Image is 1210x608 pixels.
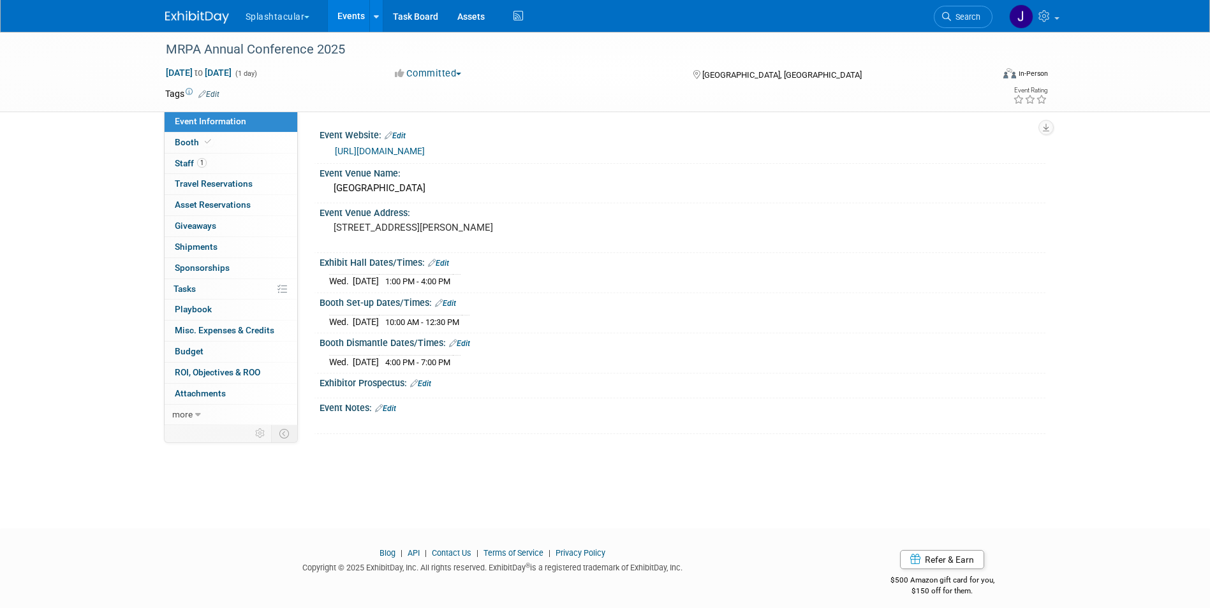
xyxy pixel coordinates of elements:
a: Sponsorships [165,258,297,279]
div: Copyright © 2025 ExhibitDay, Inc. All rights reserved. ExhibitDay is a registered trademark of Ex... [165,559,821,574]
span: 10:00 AM - 12:30 PM [385,317,459,327]
a: Edit [198,90,219,99]
span: | [397,548,406,558]
i: Booth reservation complete [205,138,211,145]
span: | [473,548,482,558]
div: $150 off for them. [839,586,1045,597]
img: Jimmy Nigh [1009,4,1033,29]
span: Travel Reservations [175,178,253,189]
a: Contact Us [432,548,471,558]
span: 1:00 PM - 4:00 PM [385,277,450,286]
td: [DATE] [353,355,379,368]
span: Sponsorships [175,263,230,273]
a: Terms of Service [483,548,543,558]
a: Edit [385,131,406,140]
a: more [165,405,297,425]
div: Exhibitor Prospectus: [320,373,1045,390]
div: MRPA Annual Conference 2025 [161,38,973,61]
a: Blog [380,548,395,558]
a: Privacy Policy [556,548,605,558]
a: Edit [435,299,456,308]
div: Event Rating [1013,87,1047,94]
span: more [172,409,193,419]
a: Budget [165,342,297,362]
span: Playbook [175,304,212,314]
a: Attachments [165,384,297,404]
a: Booth [165,133,297,153]
div: [GEOGRAPHIC_DATA] [329,178,1036,198]
span: Search [951,12,980,22]
button: Committed [390,67,466,80]
div: Booth Dismantle Dates/Times: [320,333,1045,350]
a: Tasks [165,279,297,300]
td: Wed. [329,275,353,288]
a: Asset Reservations [165,195,297,215]
a: Misc. Expenses & Credits [165,321,297,341]
td: Tags [165,87,219,100]
td: Toggle Event Tabs [271,425,297,442]
div: Exhibit Hall Dates/Times: [320,253,1045,270]
span: Budget [175,346,203,356]
a: Travel Reservations [165,174,297,194]
span: Misc. Expenses & Credits [175,325,274,335]
td: Wed. [329,355,353,368]
td: Wed. [329,315,353,328]
td: [DATE] [353,275,379,288]
div: Event Notes: [320,398,1045,415]
a: Search [934,6,992,28]
a: API [408,548,420,558]
span: Shipments [175,242,218,252]
div: Event Venue Address: [320,203,1045,219]
div: Booth Set-up Dates/Times: [320,293,1045,310]
pre: [STREET_ADDRESS][PERSON_NAME] [334,222,608,233]
div: In-Person [1018,69,1048,78]
a: ROI, Objectives & ROO [165,363,297,383]
div: Event Website: [320,126,1045,142]
a: Event Information [165,112,297,132]
img: ExhibitDay [165,11,229,24]
span: to [193,68,205,78]
span: | [422,548,430,558]
img: Format-Inperson.png [1003,68,1016,78]
a: Staff1 [165,154,297,174]
span: Event Information [175,116,246,126]
a: Edit [375,404,396,413]
span: [GEOGRAPHIC_DATA], [GEOGRAPHIC_DATA] [702,70,862,80]
a: Refer & Earn [900,550,984,569]
span: Asset Reservations [175,199,251,210]
span: [DATE] [DATE] [165,67,232,78]
a: Giveaways [165,216,297,236]
span: | [545,548,554,558]
a: Playbook [165,300,297,320]
sup: ® [526,562,530,569]
a: Shipments [165,237,297,257]
span: Giveaways [175,221,216,231]
div: Event Venue Name: [320,164,1045,180]
div: Event Format [917,66,1049,85]
td: [DATE] [353,315,379,328]
span: 4:00 PM - 7:00 PM [385,358,450,367]
span: Tasks [173,284,196,294]
span: Booth [175,137,214,147]
span: 1 [197,158,207,168]
span: Attachments [175,388,226,398]
div: $500 Amazon gift card for you, [839,567,1045,596]
span: Staff [175,158,207,168]
a: Edit [428,259,449,268]
a: Edit [410,379,431,388]
span: (1 day) [234,69,257,78]
td: Personalize Event Tab Strip [249,425,272,442]
a: Edit [449,339,470,348]
span: ROI, Objectives & ROO [175,367,260,377]
a: [URL][DOMAIN_NAME] [335,146,425,156]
